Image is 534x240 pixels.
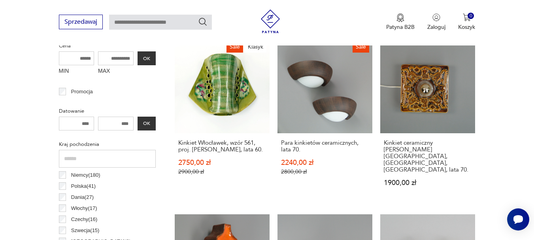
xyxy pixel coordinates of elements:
[71,182,96,191] p: Polska ( 41 )
[138,117,156,130] button: OK
[427,23,445,31] p: Zaloguj
[175,38,270,202] a: SaleKlasykKinkiet Włocławek, wzór 561, proj. Wit Płażewski, lata 60.Kinkiet Włocławek, wzór 561, ...
[427,13,445,31] button: Zaloguj
[59,107,156,115] p: Datowanie
[281,168,369,175] p: 2800,00 zł
[386,23,415,31] p: Patyna B2B
[198,17,208,26] button: Szukaj
[71,204,97,213] p: Włochy ( 17 )
[396,13,404,22] img: Ikona medalu
[463,13,471,21] img: Ikona koszyka
[59,42,156,50] p: Cena
[59,15,103,29] button: Sprzedawaj
[178,168,266,175] p: 2900,00 zł
[468,13,474,19] div: 0
[384,140,472,173] h3: Kinkiet ceramiczny [PERSON_NAME][GEOGRAPHIC_DATA], [GEOGRAPHIC_DATA], [GEOGRAPHIC_DATA], lata 70.
[59,140,156,149] p: Kraj pochodzenia
[178,159,266,166] p: 2750,00 zł
[71,87,93,96] p: Promocja
[386,13,415,31] button: Patyna B2B
[458,13,475,31] button: 0Koszyk
[138,51,156,65] button: OK
[259,9,282,33] img: Patyna - sklep z meblami i dekoracjami vintage
[281,159,369,166] p: 2240,00 zł
[98,65,134,78] label: MAX
[71,193,94,202] p: Dania ( 27 )
[384,180,472,186] p: 1900,00 zł
[178,140,266,153] h3: Kinkiet Włocławek, wzór 561, proj. [PERSON_NAME], lata 60.
[71,171,100,180] p: Niemcy ( 180 )
[458,23,475,31] p: Koszyk
[380,38,475,202] a: Kinkiet ceramiczny A. Sadulski, Polam Piła, Mirostowice, lata 70.Kinkiet ceramiczny [PERSON_NAME]...
[277,38,372,202] a: SalePara kinkietów ceramicznych, lata 70.Para kinkietów ceramicznych, lata 70.2240,00 zł2800,00 zł
[71,226,100,235] p: Szwecja ( 15 )
[71,215,98,224] p: Czechy ( 16 )
[59,65,94,78] label: MIN
[281,140,369,153] h3: Para kinkietów ceramicznych, lata 70.
[59,20,103,25] a: Sprzedawaj
[386,13,415,31] a: Ikona medaluPatyna B2B
[507,208,529,231] iframe: Smartsupp widget button
[432,13,440,21] img: Ikonka użytkownika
